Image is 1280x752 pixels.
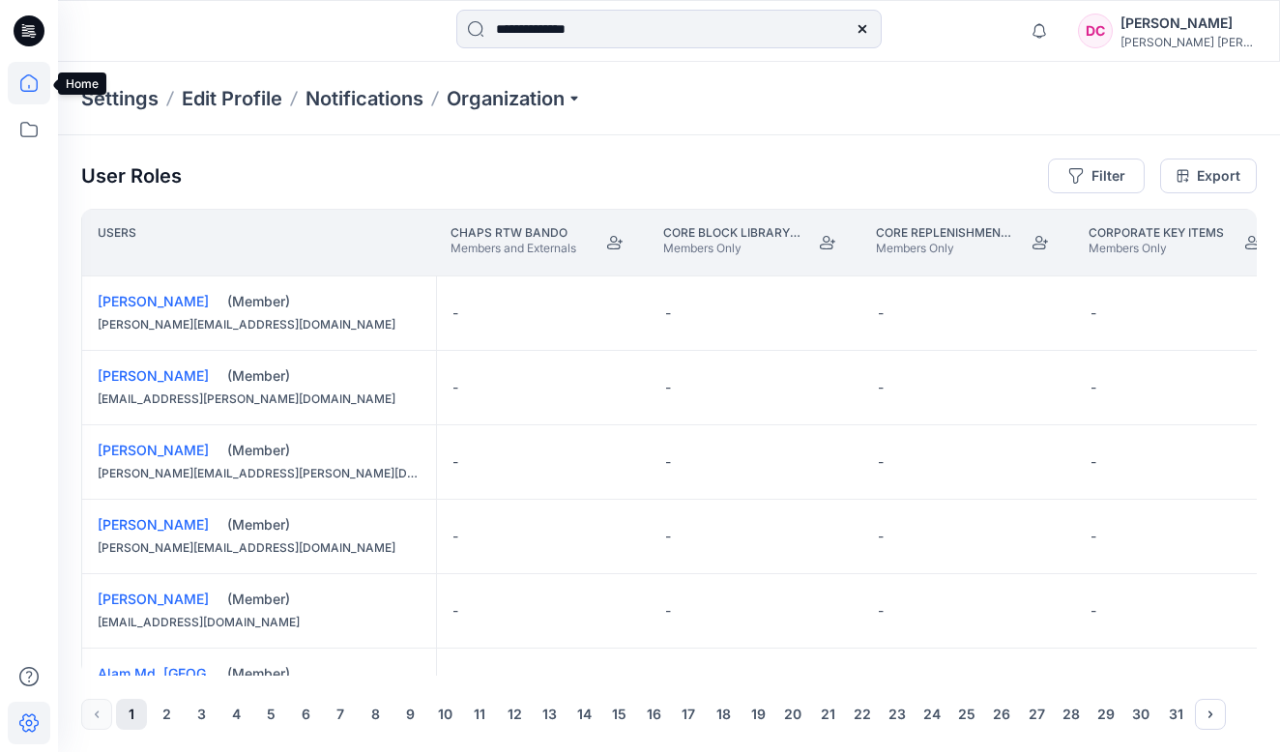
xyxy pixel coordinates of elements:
p: - [878,452,884,472]
a: [PERSON_NAME] [98,293,209,309]
button: 28 [1056,699,1087,730]
button: 19 [742,699,773,730]
p: - [878,378,884,397]
p: - [665,378,671,397]
p: - [665,452,671,472]
p: - [1091,304,1096,323]
div: DC [1078,14,1113,48]
div: (Member) [227,664,421,683]
button: 27 [1021,699,1052,730]
div: [PERSON_NAME][EMAIL_ADDRESS][DOMAIN_NAME] [98,538,421,558]
button: Next [1195,699,1226,730]
button: 11 [464,699,495,730]
p: Members Only [663,241,802,256]
button: 2 [151,699,182,730]
p: - [452,452,458,472]
p: - [1091,601,1096,621]
div: (Member) [227,366,421,386]
p: Settings [81,85,159,112]
div: (Member) [227,515,421,535]
button: 10 [429,699,460,730]
button: 6 [290,699,321,730]
a: Notifications [305,85,423,112]
button: 17 [673,699,704,730]
button: 31 [1160,699,1191,730]
div: (Member) [227,292,421,311]
p: - [452,304,458,323]
p: Members Only [1089,241,1224,256]
p: Members Only [876,241,1015,256]
button: 14 [568,699,599,730]
p: - [452,527,458,546]
p: - [878,304,884,323]
a: [PERSON_NAME] [98,367,209,384]
button: Filter [1048,159,1145,193]
button: 13 [534,699,565,730]
button: 25 [951,699,982,730]
a: [PERSON_NAME] [98,591,209,607]
button: 22 [847,699,878,730]
p: - [665,304,671,323]
a: Edit Profile [182,85,282,112]
button: Join [1236,225,1270,260]
div: [EMAIL_ADDRESS][PERSON_NAME][DOMAIN_NAME] [98,390,421,409]
p: - [665,601,671,621]
div: [PERSON_NAME][EMAIL_ADDRESS][PERSON_NAME][DOMAIN_NAME] [98,464,421,483]
button: 29 [1091,699,1121,730]
button: 30 [1125,699,1156,730]
button: 24 [916,699,947,730]
p: - [878,601,884,621]
p: - [1091,378,1096,397]
p: Corporate Key Items [1089,225,1224,241]
a: Export [1160,159,1257,193]
button: Join [810,225,845,260]
button: Join [1023,225,1058,260]
p: - [1091,452,1096,472]
div: [PERSON_NAME] [PERSON_NAME] [1120,35,1256,49]
button: 26 [986,699,1017,730]
p: User Roles [81,164,182,188]
button: 18 [708,699,739,730]
button: 16 [638,699,669,730]
p: CORE BLOCK LIBRARY_HK [663,225,802,241]
div: (Member) [227,441,421,460]
button: 7 [325,699,356,730]
button: 23 [882,699,913,730]
button: 4 [220,699,251,730]
p: Members and Externals [451,241,576,256]
p: CHAPS RTW BANDO [451,225,576,241]
p: - [878,527,884,546]
button: 12 [499,699,530,730]
div: [PERSON_NAME][EMAIL_ADDRESS][DOMAIN_NAME] [98,315,421,334]
p: Users [98,225,136,260]
p: - [665,527,671,546]
a: [PERSON_NAME] [98,516,209,533]
div: [EMAIL_ADDRESS][DOMAIN_NAME] [98,613,421,632]
button: 15 [603,699,634,730]
p: Core Replenishment Digital Library [876,225,1015,241]
p: - [452,601,458,621]
button: Join [597,225,632,260]
div: [PERSON_NAME] [1120,12,1256,35]
p: - [452,378,458,397]
div: (Member) [227,590,421,609]
button: 20 [777,699,808,730]
button: 8 [360,699,391,730]
button: 5 [255,699,286,730]
button: 3 [186,699,217,730]
p: - [1091,527,1096,546]
button: 21 [812,699,843,730]
a: Alam.Md. [GEOGRAPHIC_DATA] [98,665,301,681]
a: [PERSON_NAME] [98,442,209,458]
button: 9 [394,699,425,730]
